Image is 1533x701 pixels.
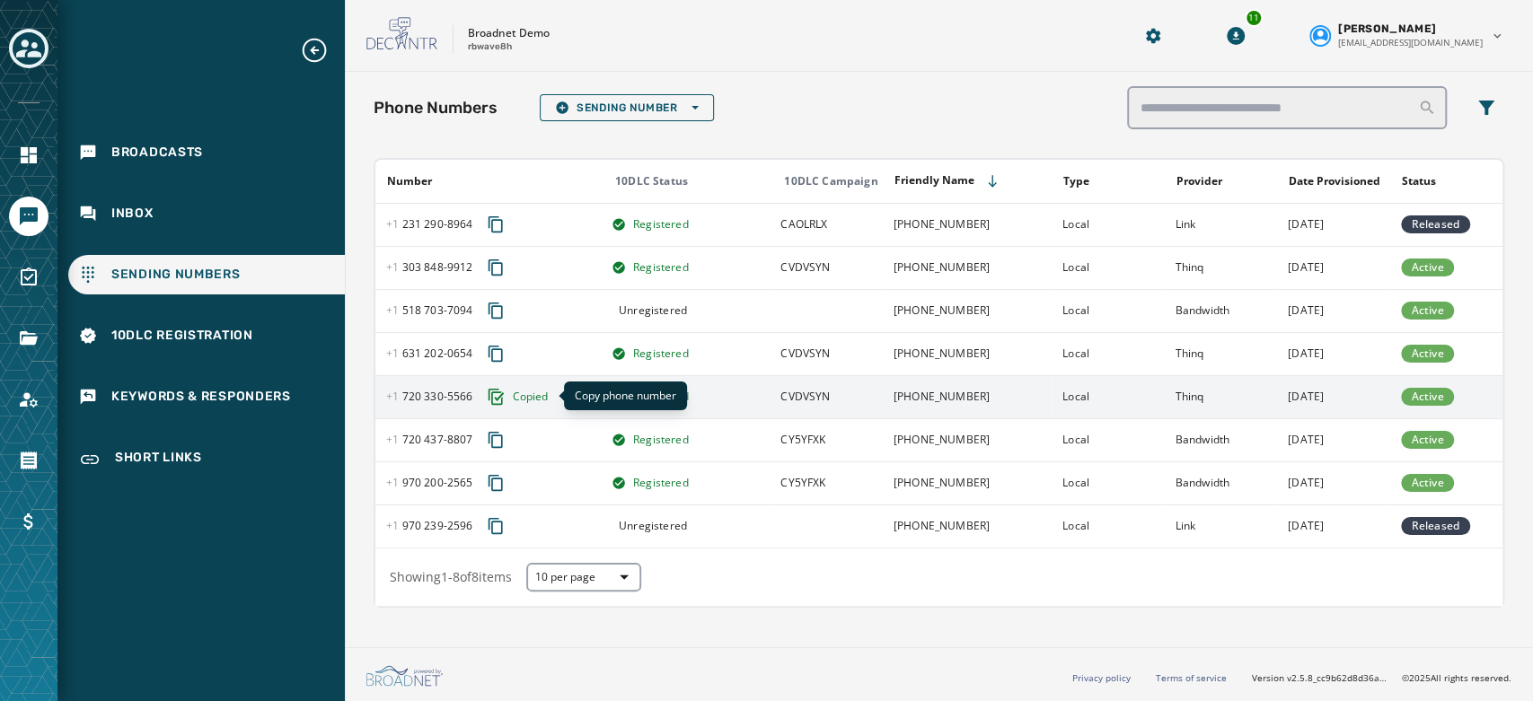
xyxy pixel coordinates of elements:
td: [DATE] [1277,203,1390,246]
button: Copy phone number to clipboard [480,424,512,456]
span: CAOLRLX [780,216,827,232]
button: Download Menu [1220,20,1252,52]
span: CVDVSYN [780,259,830,275]
a: Navigate to Messaging [9,197,48,236]
span: Registered [633,433,689,447]
td: Bandwidth [1165,461,1278,504]
td: [PHONE_NUMBER] [883,246,1052,289]
button: Filters menu [1468,90,1504,126]
a: Navigate to Broadcasts [68,133,345,172]
span: Inbox [111,205,154,223]
div: Copy phone number [564,381,687,410]
span: Active [1412,476,1444,490]
a: Navigate to Inbox [68,194,345,233]
button: Sort by [object Object] [1395,167,1443,196]
td: Local [1052,418,1165,461]
button: User settings [1302,14,1511,57]
td: [DATE] [1277,332,1390,375]
span: Registered [633,346,689,361]
button: Toggle account select drawer [9,29,48,68]
div: 10DLC Status [615,174,769,188]
button: 10 per page [526,563,641,591]
button: Manage global settings [1137,20,1169,52]
td: [PHONE_NUMBER] [883,203,1052,246]
span: Active [1412,303,1444,318]
td: [DATE] [1277,246,1390,289]
a: Navigate to Billing [9,502,48,541]
span: This campaign will be used purely to test an SMS/MMS Messaging application. Messages will only be... [780,432,825,447]
td: [DATE] [1277,504,1390,548]
span: Registered [633,260,689,275]
button: Copy phone number to clipboard [480,337,512,370]
span: 10DLC Registration [111,327,253,345]
span: Registered [633,476,689,490]
a: Navigate to Keywords & Responders [68,377,345,416]
span: 720 330 - 5566 [386,390,472,404]
span: +1 [386,432,402,447]
span: 970 239 - 2596 [386,519,472,533]
h2: Phone Numbers [374,95,498,120]
div: 10DLC Campaign [784,174,882,188]
td: [PHONE_NUMBER] [883,375,1052,418]
td: [DATE] [1277,375,1390,418]
td: Link [1165,203,1278,246]
span: +1 [386,259,402,275]
a: Navigate to Account [9,380,48,419]
span: +1 [386,389,402,404]
button: Sort by [object Object] [887,166,1007,196]
td: [PHONE_NUMBER] [883,332,1052,375]
div: 11 [1245,9,1263,27]
span: +1 [386,216,402,232]
span: +1 [386,475,402,490]
button: Sending Number [540,94,714,121]
span: Released [1412,217,1459,232]
td: Local [1052,461,1165,504]
span: Short Links [115,449,202,470]
span: Unregistered [619,303,687,318]
button: Expand sub nav menu [300,36,343,65]
a: Navigate to Surveys [9,258,48,297]
button: Sort by [object Object] [380,167,439,196]
span: Sending Number [555,101,699,115]
button: Sort by [object Object] [1056,167,1097,196]
p: Broadnet Demo [468,26,550,40]
td: [PHONE_NUMBER] [883,504,1052,548]
button: Copy phone number to clipboard [480,381,554,413]
td: [DATE] [1277,461,1390,504]
p: rbwave8h [468,40,512,54]
td: [PHONE_NUMBER] [883,418,1052,461]
span: 231 290 - 8964 [386,217,472,232]
span: Registered [633,217,689,232]
td: Local [1052,246,1165,289]
td: Thinq [1165,332,1278,375]
a: Navigate to Files [9,319,48,358]
span: Active [1412,433,1444,447]
span: [EMAIL_ADDRESS][DOMAIN_NAME] [1338,36,1483,49]
a: Privacy policy [1072,671,1131,684]
button: Sort by [object Object] [1282,167,1388,196]
td: Thinq [1165,246,1278,289]
span: CVDVSYN [780,346,830,361]
td: [PHONE_NUMBER] [883,289,1052,332]
span: v2.5.8_cc9b62d8d36ac40d66e6ee4009d0e0f304571100 [1287,671,1388,685]
td: Link [1165,504,1278,548]
td: Local [1052,289,1165,332]
span: 631 202 - 0654 [386,346,472,361]
td: [DATE] [1277,418,1390,461]
span: Keywords & Responders [111,388,291,406]
td: [PHONE_NUMBER] [883,461,1052,504]
span: Active [1412,260,1444,275]
span: 10 per page [535,570,632,584]
span: 518 703 - 7094 [386,303,472,318]
span: 303 848 - 9912 [386,260,472,275]
span: 720 437 - 8807 [386,433,472,447]
td: [DATE] [1277,289,1390,332]
span: +1 [386,346,402,361]
a: Navigate to Sending Numbers [68,255,345,294]
button: Sort by [object Object] [1169,167,1229,196]
span: Copied [512,390,547,404]
td: Local [1052,203,1165,246]
a: Navigate to Short Links [68,438,345,481]
span: Version [1252,671,1388,685]
a: Terms of service [1156,671,1227,684]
